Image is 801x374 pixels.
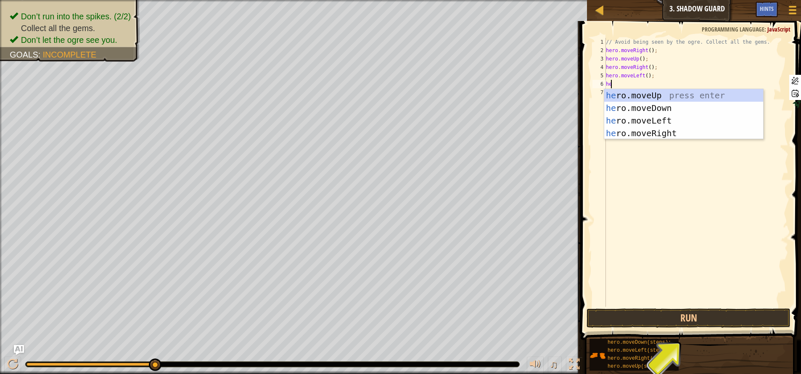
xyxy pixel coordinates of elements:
span: Don’t run into the spikes. (2/2) [21,12,131,21]
span: : [38,50,43,59]
li: Don’t let the ogre see you. [10,34,131,46]
span: Goals [10,50,38,59]
button: Ctrl + P: Pause [4,357,21,374]
button: Ask AI [14,345,24,355]
button: Run [587,308,790,328]
span: JavaScript [767,25,790,33]
span: Incomplete [43,50,96,59]
span: : [764,25,767,33]
button: ♫ [548,357,562,374]
span: Programming language [702,25,764,33]
li: Don’t run into the spikes. [10,11,131,22]
span: Don’t let the ogre see you. [21,35,117,45]
div: 5 [592,71,606,80]
li: Collect all the gems. [10,22,131,34]
span: hero.moveDown(steps); [608,340,671,345]
button: Toggle fullscreen [566,357,583,374]
button: Adjust volume [527,357,544,374]
span: ♫ [550,358,558,371]
span: hero.moveRight(steps); [608,356,674,361]
img: portrait.png [590,348,605,363]
span: hero.moveUp(steps); [608,363,665,369]
span: hero.moveLeft(steps); [608,348,671,353]
span: Collect all the gems. [21,24,95,33]
div: 2 [592,46,606,55]
div: 7 [592,88,606,97]
div: 6 [592,80,606,88]
div: 3 [592,55,606,63]
div: 1 [592,38,606,46]
div: 4 [592,63,606,71]
span: Hints [760,5,774,13]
